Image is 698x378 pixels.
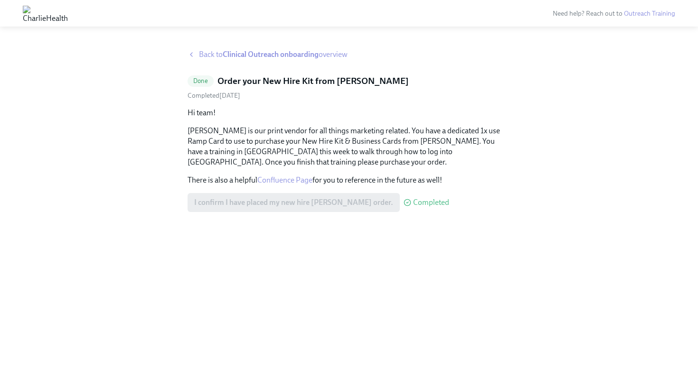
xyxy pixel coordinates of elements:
a: Back toClinical Outreach onboardingoverview [188,49,510,60]
span: Back to overview [199,49,348,60]
a: Outreach Training [624,9,675,18]
span: Wednesday, August 20th 2025, 10:06 am [188,92,240,100]
a: Confluence Page [257,175,312,184]
p: [PERSON_NAME] is our print vendor for all things marketing related. You have a dedicated 1x use R... [188,126,510,167]
img: CharlieHealth [23,6,68,21]
h5: Order your New Hire Kit from [PERSON_NAME] [217,75,409,87]
span: Completed [413,199,449,206]
strong: Clinical Outreach onboarding [223,50,319,59]
span: Need help? Reach out to [553,9,675,18]
span: Done [188,77,214,84]
p: There is also a helpful for you to reference in the future as well! [188,175,510,185]
p: Hi team! [188,108,510,118]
